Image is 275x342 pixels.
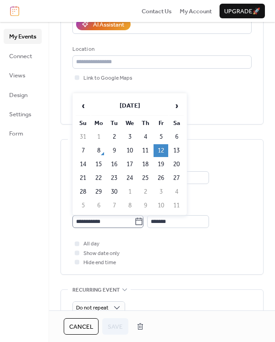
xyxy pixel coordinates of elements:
[122,144,137,157] td: 10
[138,158,153,171] td: 18
[169,130,184,143] td: 6
[91,172,106,185] td: 22
[91,185,106,198] td: 29
[122,185,137,198] td: 1
[107,144,121,157] td: 9
[76,303,109,313] span: Do not repeat
[83,239,99,249] span: All day
[76,18,131,30] button: AI Assistant
[142,7,172,16] span: Contact Us
[91,158,106,171] td: 15
[138,117,153,130] th: Th
[220,4,265,18] button: Upgrade🚀
[4,87,42,102] a: Design
[169,117,184,130] th: Sa
[91,144,106,157] td: 8
[107,172,121,185] td: 23
[169,144,184,157] td: 13
[170,97,183,115] span: ›
[138,144,153,157] td: 11
[4,29,42,43] a: My Events
[9,110,31,119] span: Settings
[224,7,260,16] span: Upgrade 🚀
[9,129,23,138] span: Form
[154,199,168,212] td: 10
[154,158,168,171] td: 19
[64,318,99,335] button: Cancel
[10,6,19,16] img: logo
[107,130,121,143] td: 2
[154,172,168,185] td: 26
[93,20,124,29] div: AI Assistant
[91,117,106,130] th: Mo
[9,32,36,41] span: My Events
[107,117,121,130] th: Tu
[138,185,153,198] td: 2
[154,185,168,198] td: 3
[9,91,27,100] span: Design
[154,130,168,143] td: 5
[91,130,106,143] td: 1
[138,199,153,212] td: 9
[69,322,93,331] span: Cancel
[142,6,172,16] a: Contact Us
[83,258,116,267] span: Hide end time
[180,6,212,16] a: My Account
[107,199,121,212] td: 7
[138,172,153,185] td: 25
[72,45,250,54] div: Location
[4,49,42,63] a: Connect
[9,52,32,61] span: Connect
[122,130,137,143] td: 3
[91,96,168,116] th: [DATE]
[169,185,184,198] td: 4
[83,74,132,83] span: Link to Google Maps
[122,117,137,130] th: We
[76,185,90,198] td: 28
[107,185,121,198] td: 30
[154,117,168,130] th: Fr
[169,158,184,171] td: 20
[76,199,90,212] td: 5
[4,68,42,82] a: Views
[180,7,212,16] span: My Account
[76,130,90,143] td: 31
[76,117,90,130] th: Su
[76,172,90,185] td: 21
[76,144,90,157] td: 7
[169,199,184,212] td: 11
[107,158,121,171] td: 16
[83,249,120,258] span: Show date only
[72,285,120,294] span: Recurring event
[122,158,137,171] td: 17
[4,126,42,141] a: Form
[138,130,153,143] td: 4
[169,172,184,185] td: 27
[4,107,42,121] a: Settings
[76,158,90,171] td: 14
[154,144,168,157] td: 12
[91,199,106,212] td: 6
[76,97,90,115] span: ‹
[122,199,137,212] td: 8
[9,71,25,80] span: Views
[122,172,137,185] td: 24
